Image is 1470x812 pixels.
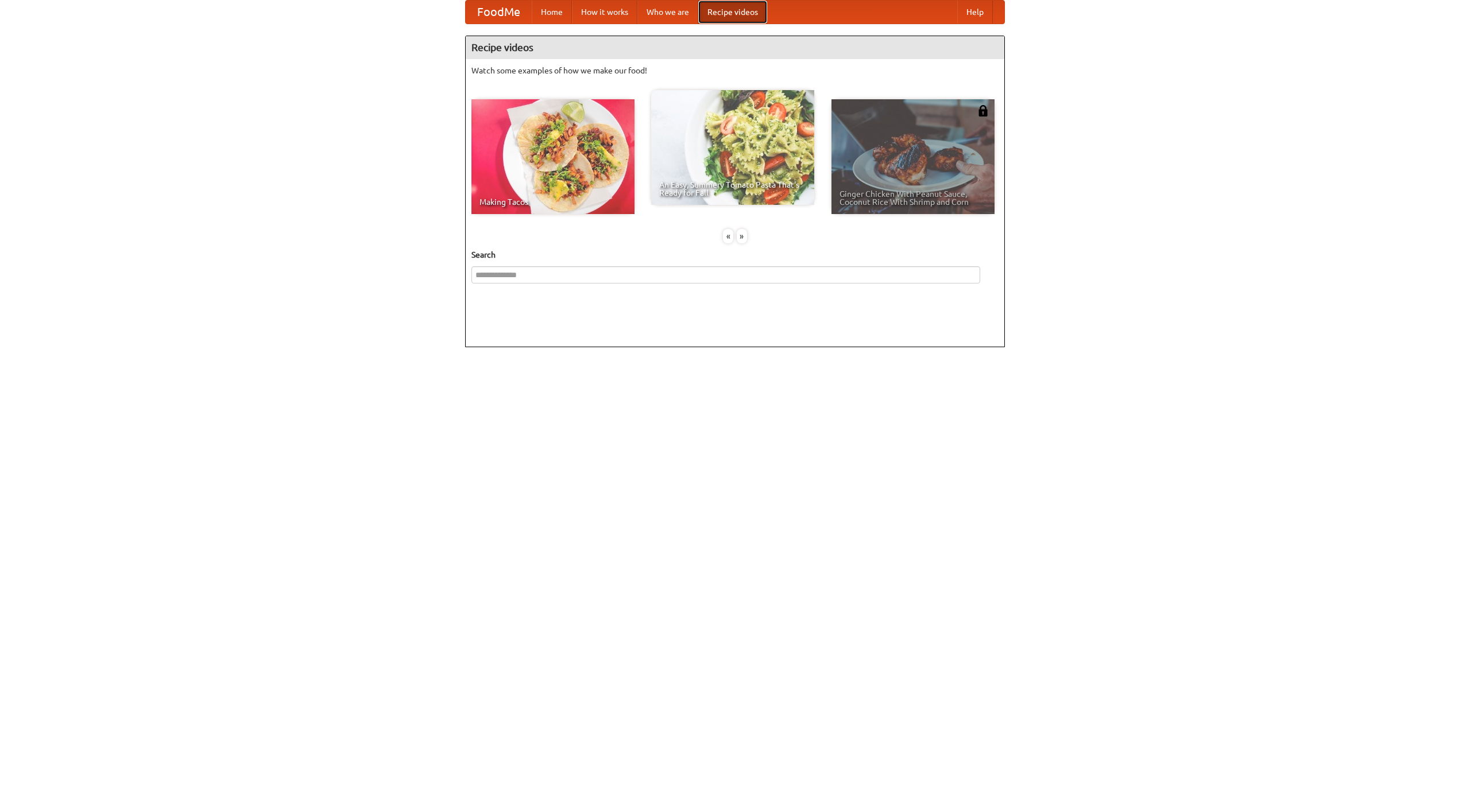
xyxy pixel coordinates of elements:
p: Watch some examples of how we make our food! [471,65,999,76]
img: 483408.png [977,105,989,116]
h5: Search [471,249,999,261]
a: Recipe videos [698,1,767,24]
div: » [737,229,747,243]
a: FoodMe [466,1,532,24]
h4: Recipe videos [466,36,1004,59]
span: An Easy, Summery Tomato Pasta That's Ready for Fall [659,181,806,197]
a: Home [532,1,572,24]
span: Making Tacos [479,198,626,206]
a: How it works [572,1,637,24]
div: « [723,229,733,243]
a: Making Tacos [471,99,635,214]
a: Help [957,1,993,24]
a: An Easy, Summery Tomato Pasta That's Ready for Fall [651,90,814,205]
a: Who we are [637,1,698,24]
